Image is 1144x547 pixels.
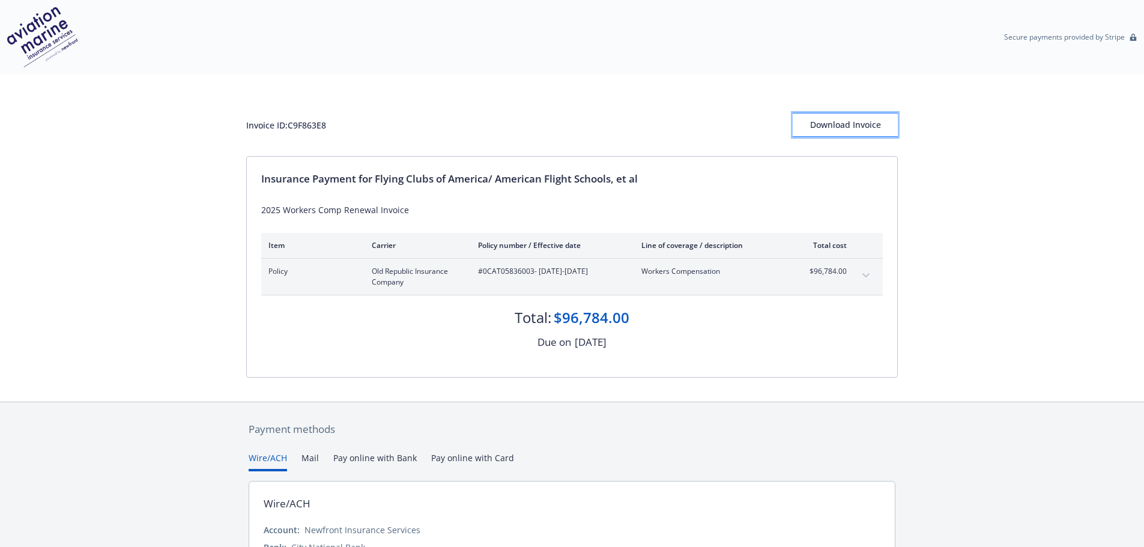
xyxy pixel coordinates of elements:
button: Pay online with Card [431,452,514,471]
button: expand content [856,266,876,285]
div: 2025 Workers Comp Renewal Invoice [261,204,883,216]
button: Wire/ACH [249,452,287,471]
div: Total: [515,307,551,328]
div: PolicyOld Republic Insurance Company#0CAT05836003- [DATE]-[DATE]Workers Compensation$96,784.00exp... [261,259,883,295]
div: Invoice ID: C9F863E8 [246,119,326,131]
span: $96,784.00 [802,266,847,277]
span: Workers Compensation [641,266,782,277]
span: #0CAT05836003 - [DATE]-[DATE] [478,266,622,277]
span: Policy [268,266,353,277]
div: Download Invoice [793,113,898,136]
div: Wire/ACH [264,496,310,512]
span: Old Republic Insurance Company [372,266,459,288]
button: Download Invoice [793,113,898,137]
div: Total cost [802,240,847,250]
div: [DATE] [575,334,607,350]
div: Due on [537,334,571,350]
p: Secure payments provided by Stripe [1004,32,1125,42]
div: Account: [264,524,300,536]
div: Insurance Payment for Flying Clubs of America/ American Flight Schools, et al [261,171,883,187]
div: Item [268,240,353,250]
div: Carrier [372,240,459,250]
div: $96,784.00 [554,307,629,328]
div: Newfront Insurance Services [304,524,420,536]
div: Payment methods [249,422,895,437]
div: Policy number / Effective date [478,240,622,250]
button: Pay online with Bank [333,452,417,471]
button: Mail [301,452,319,471]
div: Line of coverage / description [641,240,782,250]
